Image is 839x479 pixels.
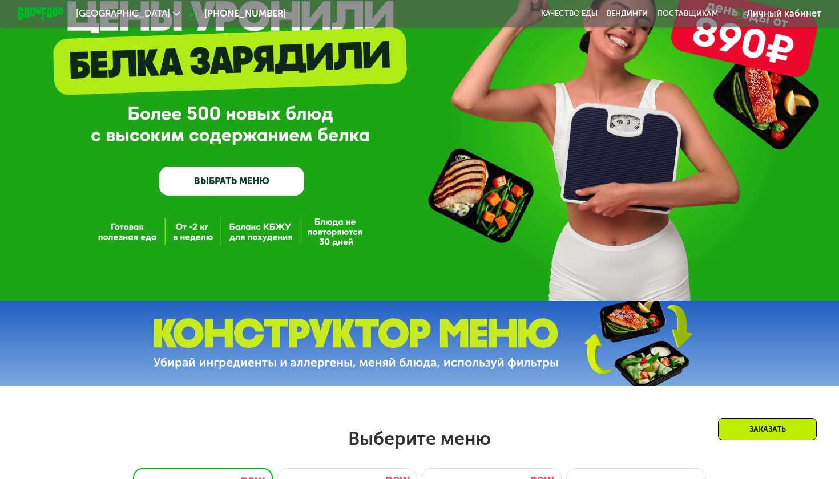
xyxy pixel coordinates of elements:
[541,9,598,18] a: Качество еды
[159,167,304,196] a: ВЫБРАТЬ МЕНЮ
[718,418,817,440] div: Заказать
[185,7,286,21] a: [PHONE_NUMBER]
[37,427,801,450] h2: Выберите меню
[657,9,718,18] div: поставщикам
[607,9,648,18] a: Вендинги
[747,7,821,21] div: Личный кабинет
[76,9,170,18] span: [GEOGRAPHIC_DATA]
